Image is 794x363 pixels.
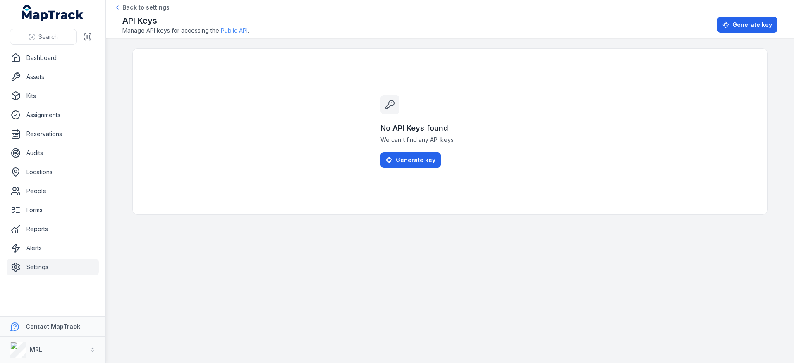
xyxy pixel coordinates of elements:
a: Reports [7,221,99,237]
span: Manage API keys for accessing the . [122,26,249,35]
strong: Contact MapTrack [26,323,80,330]
a: People [7,183,99,199]
strong: MRL [30,346,42,353]
span: Back to settings [122,3,170,12]
a: Forms [7,202,99,218]
a: MapTrack [22,5,84,21]
a: Settings [7,259,99,275]
a: Dashboard [7,50,99,66]
button: Generate key [380,152,441,168]
a: Kits [7,88,99,104]
span: We can't find any API keys. [380,136,519,144]
a: Locations [7,164,99,180]
span: Generate key [396,156,435,164]
h3: No API Keys found [380,122,519,134]
button: Search [10,29,77,45]
a: Back to settings [114,3,170,12]
button: Generate key [717,17,777,33]
a: Assets [7,69,99,85]
h2: API Keys [122,15,249,26]
a: Audits [7,145,99,161]
span: Generate key [732,21,772,29]
a: Reservations [7,126,99,142]
a: Assignments [7,107,99,123]
a: Alerts [7,240,99,256]
a: Public API [221,26,248,35]
span: Search [38,33,58,41]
